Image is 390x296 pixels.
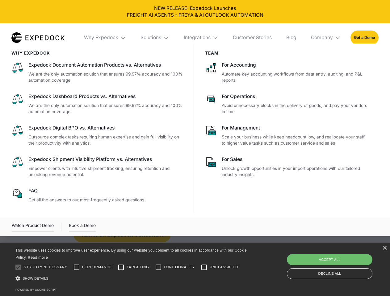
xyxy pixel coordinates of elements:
p: Get all the answers to our most frequently asked questions [28,197,185,203]
span: Functionality [164,265,195,270]
a: Powered by cookie-script [15,288,57,291]
div: Expedock Dashboard Products vs. Alternatives [28,93,185,100]
span: Show details [23,277,48,280]
div: Show details [15,274,249,283]
div: Integrations [184,35,211,41]
a: Read more [28,255,48,260]
div: For Sales [222,156,369,163]
p: Outsource complex tasks requiring human expertise and gain full visibility on their productivity ... [28,134,185,146]
a: open lightbox [12,222,54,232]
a: For OperationsAvoid unnecessary blocks in the delivery of goods, and pay your vendors in time [205,93,369,115]
p: Unlock growth opportunities in your import operations with our tailored industry insights. [222,165,369,178]
div: For Management [222,125,369,131]
a: For ManagementScale your business while keep headcount low, and reallocate your staff to higher v... [205,125,369,146]
div: NEW RELEASE: Expedock Launches [5,5,385,18]
a: FAQGet all the answers to our most frequently asked questions [11,187,185,203]
a: Expedock Digital BPO vs. AlternativesOutsource complex tasks requiring human expertise and gain f... [11,125,185,146]
a: Expedock Document Automation Products vs. AlternativesWe are the only automation solution that en... [11,62,185,84]
div: For Operations [222,93,369,100]
a: Customer Stories [228,23,276,52]
div: WHy Expedock [11,51,185,55]
div: Solutions [136,23,174,52]
a: Expedock Dashboard Products vs. AlternativesWe are the only automation solution that ensures 99.9... [11,93,185,115]
span: Unclassified [210,265,238,270]
a: Get a Demo [350,31,379,44]
div: Watch Product Demo [12,222,54,232]
div: Solutions [140,35,161,41]
div: Expedock Shipment Visibility Platform vs. Alternatives [28,156,185,163]
span: Performance [82,265,112,270]
p: We are the only automation solution that ensures 99.97% accuracy and 100% automation coverage [28,71,185,84]
a: Expedock Shipment Visibility Platform vs. AlternativesEmpower clients with intuitive shipment tra... [11,156,185,178]
div: Expedock Digital BPO vs. Alternatives [28,125,185,131]
div: Company [306,23,346,52]
a: FREIGHT AI AGENTS - FREYA & AI OUTLOOK AUTOMATION [5,12,385,18]
div: For Accounting [222,62,369,68]
span: This website uses cookies to improve user experience. By using our website you consent to all coo... [15,248,247,260]
p: Scale your business while keep headcount low, and reallocate your staff to higher value tasks suc... [222,134,369,146]
p: We are the only automation solution that ensures 99.97% accuracy and 100% automation coverage [28,102,185,115]
div: Integrations [179,23,223,52]
div: Why Expedock [79,23,131,52]
iframe: Chat Widget [287,229,390,296]
p: Automate key accounting workflows from data entry, auditing, and P&L reports [222,71,369,84]
div: Expedock Document Automation Products vs. Alternatives [28,62,185,68]
span: Targeting [127,265,149,270]
a: Book a Demo [69,222,96,232]
a: For SalesUnlock growth opportunities in your import operations with our tailored industry insights. [205,156,369,178]
div: Why Expedock [84,35,118,41]
a: Blog [281,23,301,52]
div: Team [205,51,369,55]
span: Strictly necessary [24,265,67,270]
a: For AccountingAutomate key accounting workflows from data entry, auditing, and P&L reports [205,62,369,84]
p: Empower clients with intuitive shipment tracking, ensuring retention and unlocking revenue potent... [28,165,185,178]
div: FAQ [28,187,185,194]
p: Avoid unnecessary blocks in the delivery of goods, and pay your vendors in time [222,102,369,115]
div: Company [311,35,333,41]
